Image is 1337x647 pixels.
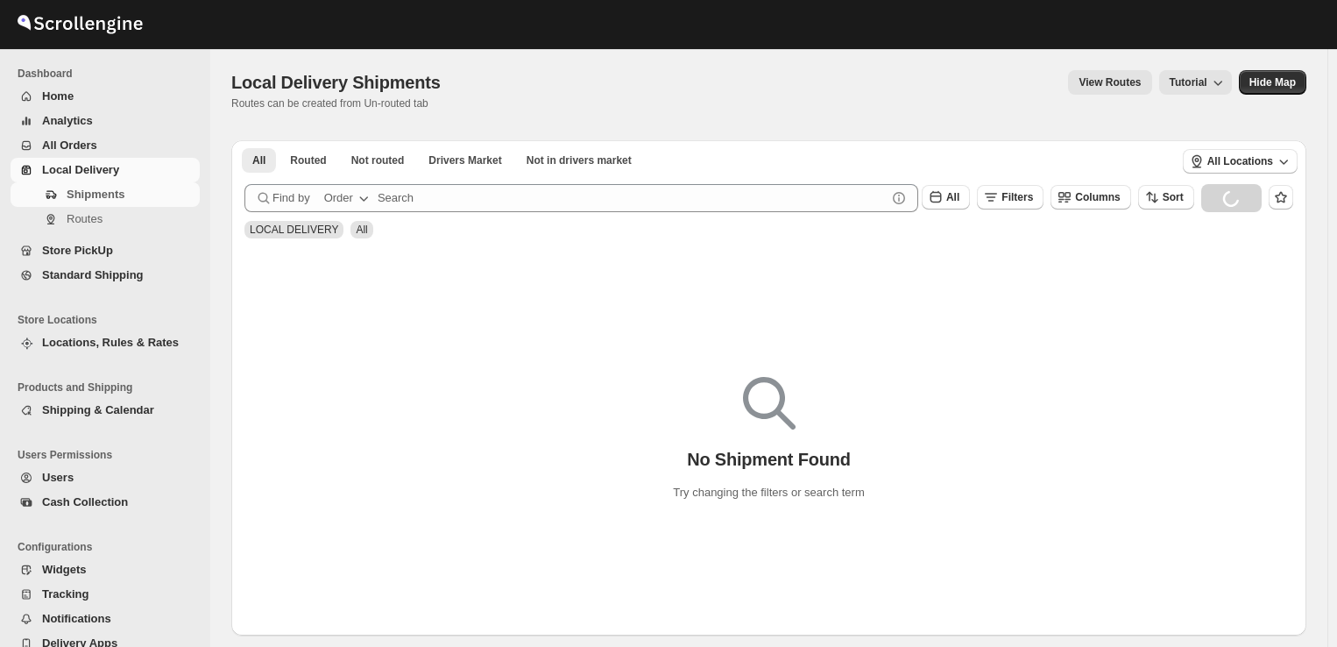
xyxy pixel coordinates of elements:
button: All [242,148,276,173]
p: No Shipment Found [687,449,851,470]
button: Routes [11,207,200,231]
button: Widgets [11,558,200,582]
span: Routes [67,212,103,225]
button: Filters [977,185,1043,210]
span: Filters [1001,191,1033,203]
button: Map action label [1239,70,1306,95]
span: Products and Shipping [18,380,202,395]
span: Hide Map [1249,75,1296,89]
span: Cash Collection [42,495,128,508]
p: Routes can be created from Un-routed tab [231,96,448,110]
span: LOCAL DELIVERY [250,224,338,236]
span: Users [42,471,74,484]
button: Unrouted [341,148,415,173]
button: Claimable [418,148,512,173]
button: Home [11,84,200,109]
span: Locations, Rules & Rates [42,336,179,349]
button: All Locations [1183,149,1298,174]
span: Store Locations [18,313,202,327]
span: Find by [272,189,310,207]
button: Cash Collection [11,490,200,515]
span: View Routes [1079,75,1141,89]
span: All [946,191,959,203]
span: Shipping & Calendar [42,403,154,416]
img: Empty search results [743,377,796,430]
span: Tracking [42,587,88,601]
span: Tutorial [1170,76,1207,89]
p: Try changing the filters or search term [673,484,864,501]
span: All [356,224,367,236]
span: Home [42,89,74,103]
button: Locations, Rules & Rates [11,331,200,355]
span: Sort [1163,191,1184,203]
button: Columns [1050,185,1130,210]
button: Shipments [11,182,200,207]
button: Notifications [11,607,200,631]
span: Shipments [67,188,124,201]
span: Notifications [42,612,111,625]
button: view route [1068,70,1151,95]
span: Not in drivers market [527,153,632,167]
span: Standard Shipping [42,268,144,281]
button: Users [11,466,200,490]
button: All Orders [11,133,200,158]
span: Analytics [42,114,93,127]
button: Un-claimable [516,148,642,173]
button: Sort [1138,185,1194,210]
span: Widgets [42,563,86,576]
span: Local Delivery Shipments [231,73,441,92]
span: Configurations [18,540,202,554]
span: Columns [1075,191,1120,203]
button: Shipping & Calendar [11,398,200,423]
span: All Locations [1207,154,1273,168]
span: All [252,153,265,167]
button: Tutorial [1159,70,1232,95]
span: Local Delivery [42,163,119,176]
input: Search [378,184,887,212]
button: Order [314,184,383,212]
span: Routed [290,153,326,167]
span: Dashboard [18,67,202,81]
span: Drivers Market [428,153,501,167]
button: Routed [279,148,336,173]
button: Tracking [11,582,200,607]
div: Order [324,189,353,207]
span: All Orders [42,139,97,152]
button: All [922,185,970,210]
span: Not routed [351,153,405,167]
span: Store PickUp [42,244,113,257]
span: Users Permissions [18,448,202,462]
button: Analytics [11,109,200,133]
